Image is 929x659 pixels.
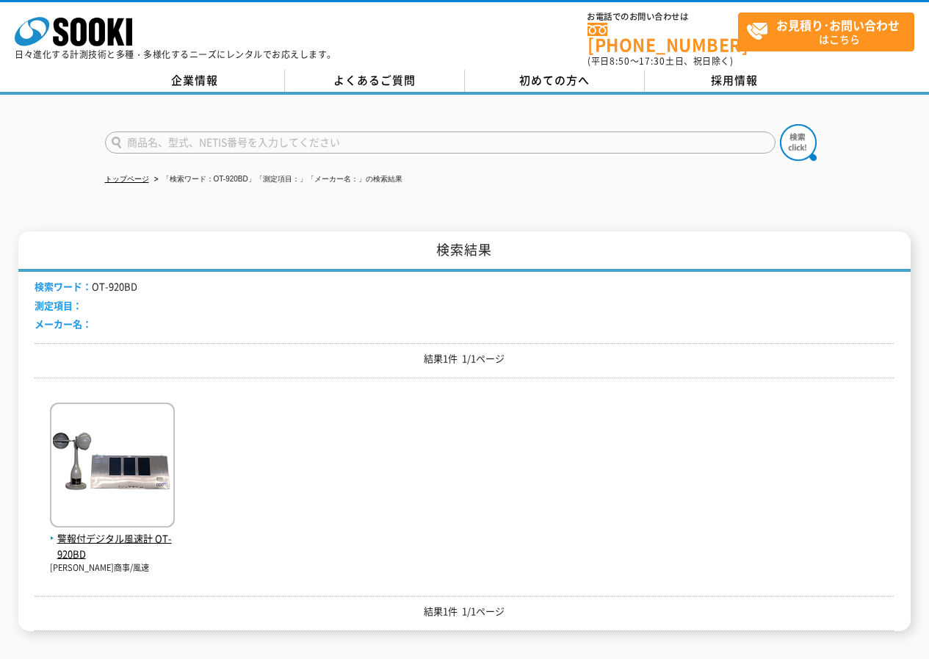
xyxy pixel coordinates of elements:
span: お電話でのお問い合わせは [588,12,738,21]
a: よくあるご質問 [285,70,465,92]
span: 17:30 [639,54,665,68]
h1: 検索結果 [18,231,910,272]
span: 測定項目： [35,298,82,312]
a: 採用情報 [645,70,825,92]
p: [PERSON_NAME]商事/風速 [50,562,175,575]
a: トップページ [105,175,149,183]
img: OT-920BD [50,403,175,531]
span: 検索ワード： [35,279,92,293]
a: 警報付デジタル風速計 OT-920BD [50,516,175,561]
a: [PHONE_NUMBER] [588,23,738,53]
a: 企業情報 [105,70,285,92]
span: 警報付デジタル風速計 OT-920BD [50,531,175,562]
a: 初めての方へ [465,70,645,92]
span: (平日 ～ 土日、祝日除く) [588,54,733,68]
span: 8:50 [610,54,630,68]
input: 商品名、型式、NETIS番号を入力してください [105,132,776,154]
li: 「検索ワード：OT-920BD」「測定項目：」「メーカー名：」の検索結果 [151,172,402,187]
img: btn_search.png [780,124,817,161]
strong: お見積り･お問い合わせ [776,16,900,34]
p: 日々進化する計測技術と多種・多様化するニーズにレンタルでお応えします。 [15,50,336,59]
span: はこちら [746,13,914,50]
p: 結果1件 1/1ページ [35,604,894,619]
span: 初めての方へ [519,72,590,88]
a: お見積り･お問い合わせはこちら [738,12,914,51]
span: メーカー名： [35,317,92,331]
p: 結果1件 1/1ページ [35,351,894,367]
li: OT-920BD [35,279,137,295]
